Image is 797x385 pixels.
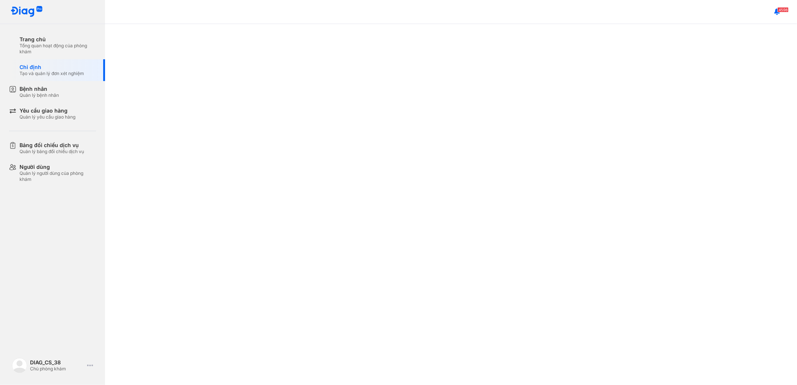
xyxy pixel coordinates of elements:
[20,43,96,55] div: Tổng quan hoạt động của phòng khám
[20,164,96,170] div: Người dùng
[20,142,84,149] div: Bảng đối chiếu dịch vụ
[20,36,96,43] div: Trang chủ
[20,107,75,114] div: Yêu cầu giao hàng
[11,6,43,18] img: logo
[20,149,84,155] div: Quản lý bảng đối chiếu dịch vụ
[777,7,789,12] span: 4598
[20,92,59,98] div: Quản lý bệnh nhân
[20,114,75,120] div: Quản lý yêu cầu giao hàng
[20,64,84,71] div: Chỉ định
[20,170,96,182] div: Quản lý người dùng của phòng khám
[30,359,84,366] div: DIAG_CS_38
[30,366,84,372] div: Chủ phòng khám
[20,86,59,92] div: Bệnh nhân
[12,358,27,373] img: logo
[20,71,84,77] div: Tạo và quản lý đơn xét nghiệm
